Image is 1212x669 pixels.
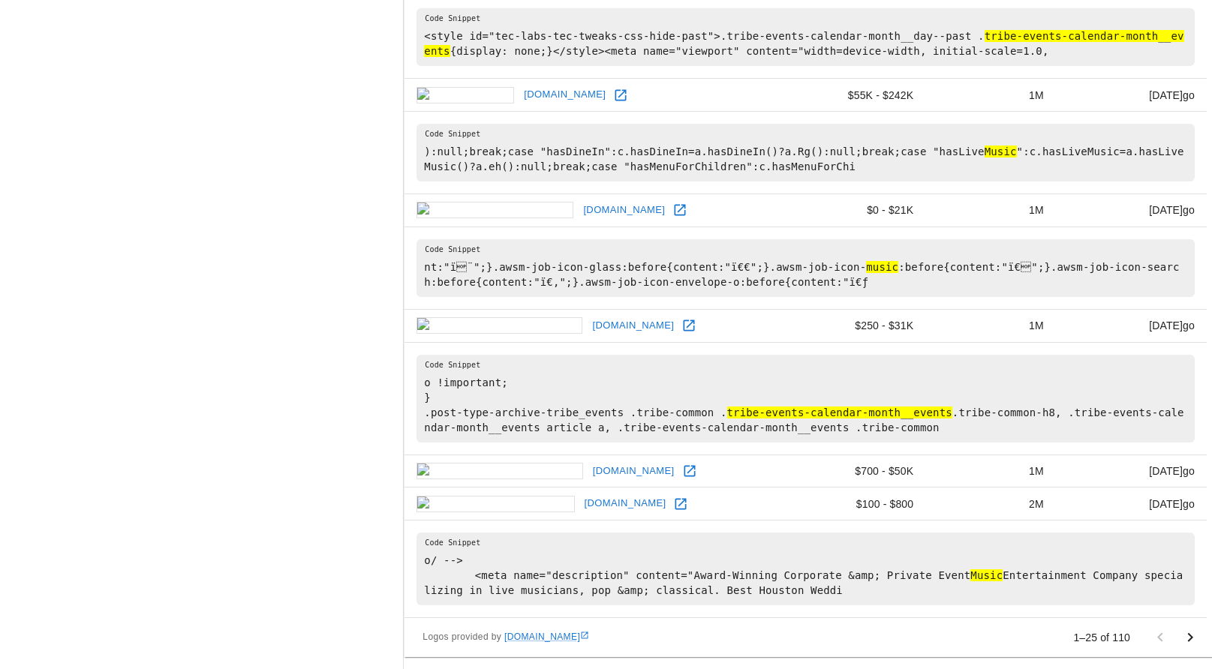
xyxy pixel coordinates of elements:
[417,355,1195,442] pre: o !important; } .post-type-archive-tribe_events .tribe-common . .tribe-common-h8, .tribe-events-c...
[925,487,1056,520] td: 2M
[970,569,1003,581] hl: Music
[581,492,670,515] a: [DOMAIN_NAME]
[678,314,700,337] a: Open capecodbeer.com in new window
[786,309,925,342] td: $250 - $31K
[925,79,1056,112] td: 1M
[423,630,589,645] span: Logos provided by
[589,460,678,483] a: [DOMAIN_NAME]
[985,145,1017,157] hl: Music
[417,532,1195,605] pre: o/ --> <meta name="description" content="Award-Winning Corporate &amp; Private Event Entertainmen...
[504,631,589,642] a: [DOMAIN_NAME]
[520,83,609,106] a: [DOMAIN_NAME]
[1073,630,1130,645] p: 1–25 of 110
[417,463,582,479] img: detroitgospel.com icon
[678,460,701,482] a: Open detroitgospel.com in new window
[417,317,582,334] img: capecodbeer.com icon
[417,87,514,103] img: tafb.org icon
[1137,562,1194,619] iframe: Drift Widget Chat Controller
[1056,487,1207,520] td: [DATE]go
[925,454,1056,487] td: 1M
[417,239,1195,297] pre: nt:"ï¨";}.awsm-job-icon-glass:before{content:"ï€€";}.awsm-job-icon- :before{content:"ï€";}.awsm...
[669,199,691,221] a: Open gortoncenter.org in new window
[786,487,925,520] td: $100 - $800
[417,202,573,218] img: gortoncenter.org icon
[417,496,574,512] img: divisistrings.com icon
[609,84,632,106] a: Open tafb.org in new window
[727,406,952,418] hl: tribe-events-calendar-month__events
[786,454,925,487] td: $700 - $50K
[588,314,678,337] a: [DOMAIN_NAME]
[1056,454,1207,487] td: [DATE]go
[669,493,692,515] a: Open divisistrings.com in new window
[1056,194,1207,227] td: [DATE]go
[925,194,1056,227] td: 1M
[1056,79,1207,112] td: [DATE]go
[866,261,898,273] hl: music
[1056,309,1207,342] td: [DATE]go
[1175,622,1205,652] button: Go to next page
[786,194,925,227] td: $0 - $21K
[925,309,1056,342] td: 1M
[417,124,1195,181] pre: ):null;break;case "hasDineIn":c.hasDineIn=a.hasDineIn()?a.Rg():null;break;case "hasLive ":c.hasLi...
[579,199,669,222] a: [DOMAIN_NAME]
[424,30,1183,57] hl: tribe-events-calendar-month__events
[417,8,1195,66] pre: <style id="tec-labs-tec-tweaks-css-hide-past">.tribe-events-calendar-month__day--past . {display:...
[786,79,925,112] td: $55K - $242K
